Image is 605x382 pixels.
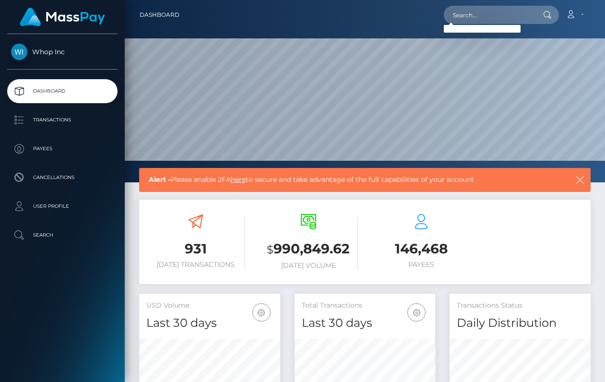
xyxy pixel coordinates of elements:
[231,175,246,184] a: here
[146,301,273,310] h5: USD Volume
[20,8,105,26] img: MassPay Logo
[444,6,534,24] input: Search...
[302,301,428,310] h5: Total Transactions
[11,84,114,98] p: Dashboard
[7,108,118,132] a: Transactions
[259,262,357,270] h6: [DATE] Volume
[140,5,179,25] a: Dashboard
[11,113,114,127] p: Transactions
[7,48,118,56] span: Whop Inc
[372,261,471,269] h6: Payees
[146,315,273,332] h4: Last 30 days
[7,194,118,218] a: User Profile
[302,315,428,332] h4: Last 30 days
[146,261,245,269] h6: [DATE] Transactions
[11,228,114,242] p: Search
[7,166,118,190] a: Cancellations
[372,239,471,258] h3: 146,468
[7,79,118,103] a: Dashboard
[149,175,170,184] b: Alert -
[11,44,27,60] img: Whop Inc
[457,315,583,332] h4: Daily Distribution
[7,137,118,161] a: Payees
[11,170,114,185] p: Cancellations
[259,239,357,259] h3: 990,849.62
[149,175,534,185] span: Please enable 2FA to secure and take advantage of the full capabilities of your account
[267,243,273,256] small: $
[11,199,114,214] p: User Profile
[457,301,583,310] h5: Transactions Status
[146,239,245,258] h3: 931
[11,142,114,156] p: Payees
[7,223,118,247] a: Search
